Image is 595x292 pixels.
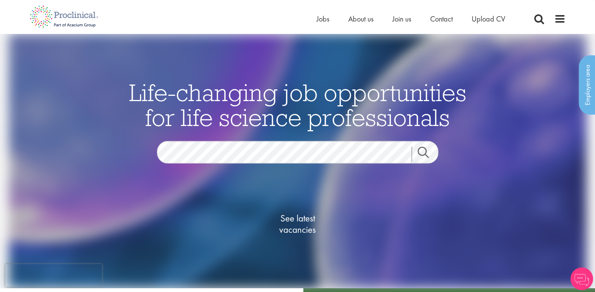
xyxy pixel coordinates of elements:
span: See latest vacancies [260,212,335,235]
img: Chatbot [570,267,593,290]
a: Jobs [317,14,329,24]
img: candidate home [9,34,586,288]
a: Upload CV [472,14,505,24]
span: Life-changing job opportunities for life science professionals [129,77,466,132]
a: Contact [430,14,453,24]
a: Join us [392,14,411,24]
a: Job search submit button [412,146,444,161]
a: About us [348,14,374,24]
iframe: reCAPTCHA [5,264,102,287]
a: See latestvacancies [260,182,335,265]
